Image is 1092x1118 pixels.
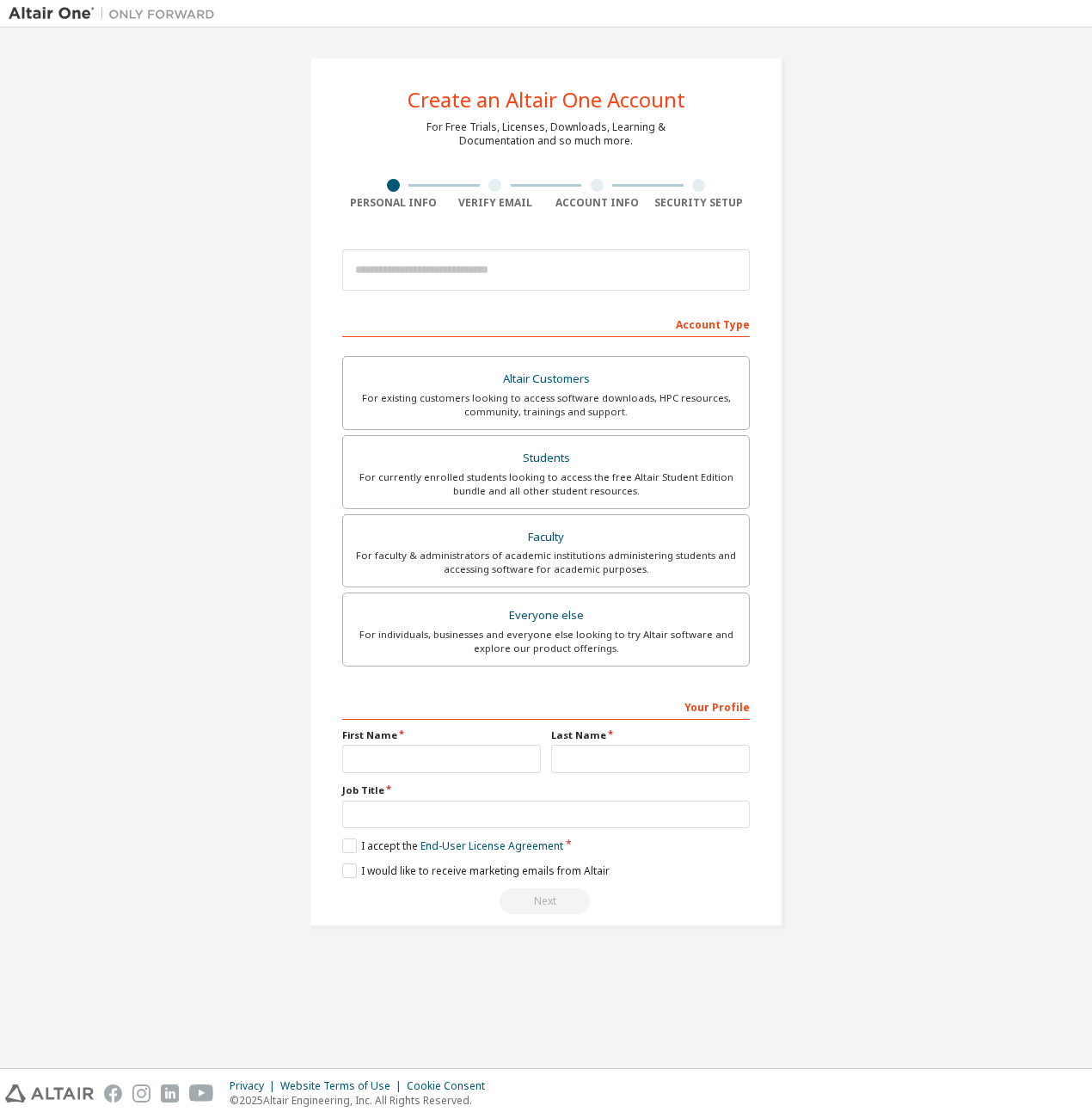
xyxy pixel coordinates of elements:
[408,89,685,110] div: Create an Altair One Account
[342,728,541,742] label: First Name
[353,525,739,550] div: Faculty
[230,1093,495,1108] p: © 2025 Altair Engineering, Inc. All Rights Reserved.
[551,728,750,742] label: Last Name
[353,470,739,498] div: For currently enrolled students looking to access the free Altair Student Edition bundle and all ...
[353,628,739,655] div: For individuals, businesses and everyone else looking to try Altair software and explore our prod...
[342,863,610,878] label: I would like to receive marketing emails from Altair
[353,604,739,628] div: Everyone else
[407,1079,495,1093] div: Cookie Consent
[648,196,751,210] div: Security Setup
[546,196,648,210] div: Account Info
[161,1084,179,1103] img: linkedin.svg
[420,838,563,853] a: End-User License Agreement
[104,1084,122,1103] img: facebook.svg
[189,1084,214,1103] img: youtube.svg
[342,783,750,797] label: Job Title
[342,838,563,853] label: I accept the
[353,391,739,419] div: For existing customers looking to access software downloads, HPC resources, community, trainings ...
[9,5,224,22] img: Altair One
[342,310,750,337] div: Account Type
[342,692,750,720] div: Your Profile
[230,1079,280,1093] div: Privacy
[353,367,739,391] div: Altair Customers
[342,196,445,210] div: Personal Info
[5,1084,94,1103] img: altair_logo.svg
[445,196,547,210] div: Verify Email
[353,549,739,576] div: For faculty & administrators of academic institutions administering students and accessing softwa...
[426,120,666,148] div: For Free Trials, Licenses, Downloads, Learning & Documentation and so much more.
[132,1084,150,1103] img: instagram.svg
[353,446,739,470] div: Students
[342,888,750,914] div: Read and acccept EULA to continue
[280,1079,407,1093] div: Website Terms of Use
